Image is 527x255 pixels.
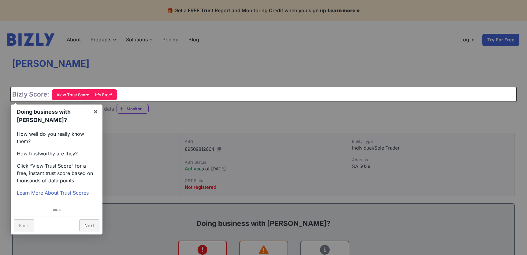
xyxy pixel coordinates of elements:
[17,150,96,157] p: How trustworthy are they?
[79,219,99,231] a: Next
[89,105,102,118] a: ×
[14,219,34,231] a: Back
[17,190,89,196] a: Learn More About Trust Scores
[17,108,88,124] h1: Doing business with [PERSON_NAME]?
[17,162,96,184] p: Click “View Trust Score” for a free, instant trust score based on thousands of data points.
[17,130,96,145] p: How well do you really know them?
